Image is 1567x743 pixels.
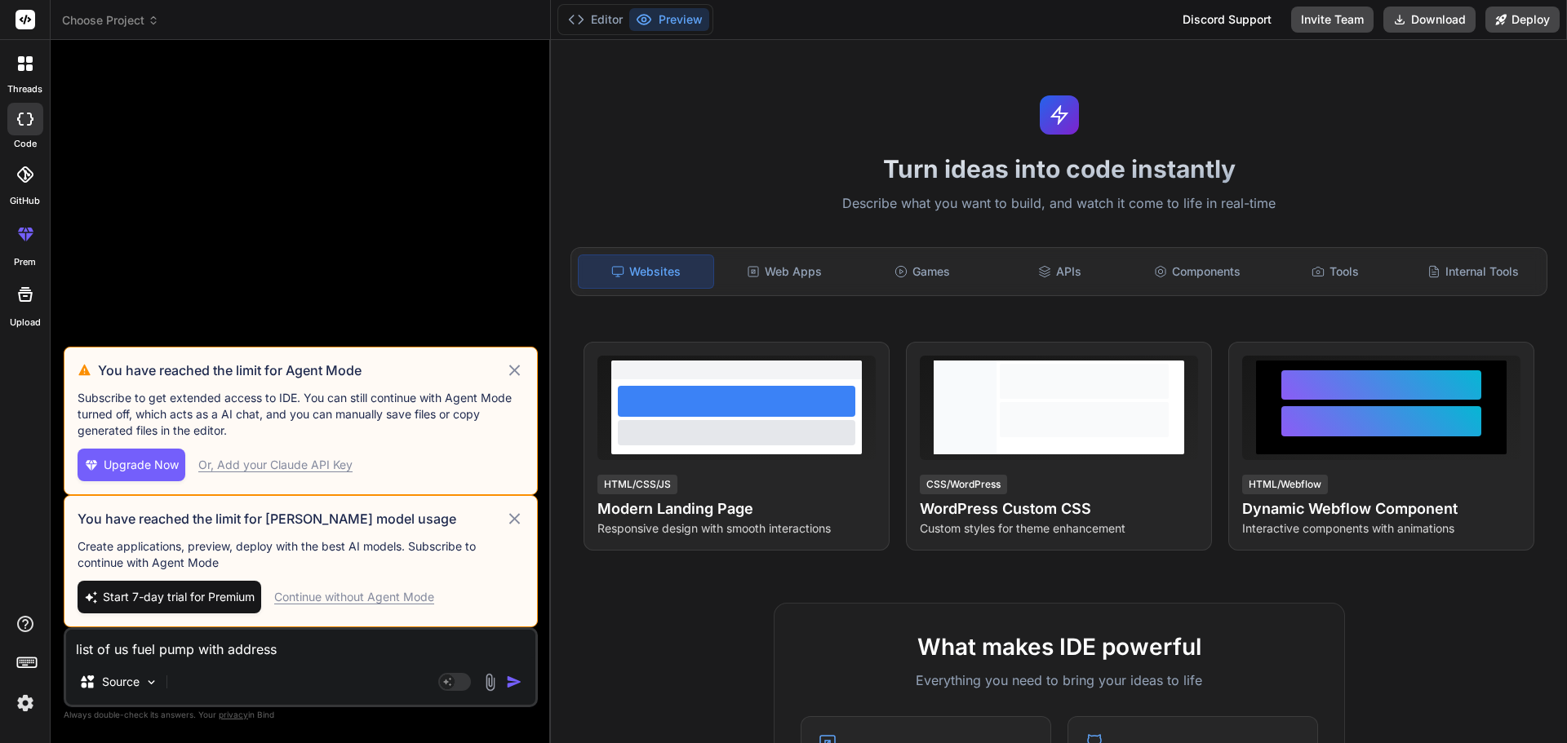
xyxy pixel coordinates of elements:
div: CSS/WordPress [920,475,1007,494]
label: threads [7,82,42,96]
h4: Dynamic Webflow Component [1242,498,1520,520]
button: Invite Team [1291,7,1374,33]
div: HTML/CSS/JS [597,475,677,494]
button: Download [1383,7,1476,33]
div: Websites [578,254,714,289]
h2: What makes IDE powerful [801,630,1318,664]
p: Custom styles for theme enhancement [920,520,1198,537]
p: Describe what you want to build, and watch it come to life in real-time [561,193,1557,214]
button: Preview [629,8,709,31]
img: Pick Models [144,675,158,689]
h3: You have reached the limit for [PERSON_NAME] model usage [78,509,505,529]
img: settings [11,689,39,717]
div: Components [1130,254,1265,289]
div: Discord Support [1173,7,1281,33]
h4: Modern Landing Page [597,498,876,520]
span: Upgrade Now [104,457,179,473]
span: Choose Project [62,12,159,29]
h4: WordPress Custom CSS [920,498,1198,520]
p: Subscribe to get extended access to IDE. You can still continue with Agent Mode turned off, which... [78,390,524,439]
button: Deploy [1485,7,1560,33]
div: Tools [1268,254,1403,289]
button: Start 7-day trial for Premium [78,581,261,613]
div: Or, Add your Claude API Key [198,457,353,473]
div: Games [855,254,990,289]
p: Source [102,674,140,690]
span: privacy [219,710,248,719]
div: Internal Tools [1405,254,1540,289]
label: Upload [10,316,41,329]
img: attachment [481,673,499,692]
span: Start 7-day trial for Premium [103,589,255,605]
div: Web Apps [717,254,852,289]
p: Interactive components with animations [1242,520,1520,537]
p: Always double-check its answers. Your in Bind [64,707,538,723]
h1: Turn ideas into code instantly [561,154,1557,184]
h3: You have reached the limit for Agent Mode [98,360,505,380]
p: Create applications, preview, deploy with the best AI models. Subscribe to continue with Agent Mode [78,538,524,571]
label: code [14,137,37,151]
button: Upgrade Now [78,449,185,481]
button: Editor [562,8,629,31]
label: prem [14,255,36,269]
label: GitHub [10,194,40,208]
p: Responsive design with smooth interactions [597,520,876,537]
img: icon [506,674,522,690]
div: HTML/Webflow [1242,475,1328,494]
p: Everything you need to bring your ideas to life [801,670,1318,690]
div: APIs [992,254,1127,289]
div: Continue without Agent Mode [274,589,434,605]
